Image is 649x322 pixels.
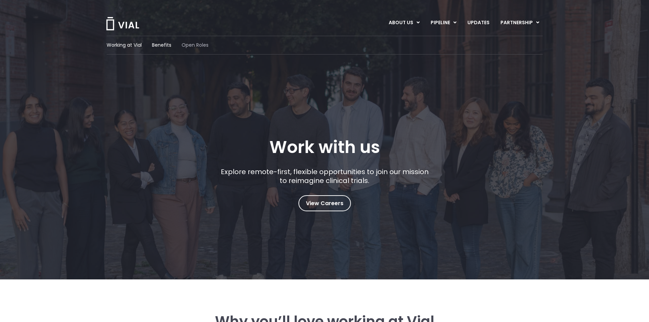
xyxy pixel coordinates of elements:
span: View Careers [306,199,343,208]
a: UPDATES [462,17,495,29]
h1: Work with us [269,137,380,157]
a: ABOUT USMenu Toggle [383,17,425,29]
a: PIPELINEMenu Toggle [425,17,462,29]
p: Explore remote-first, flexible opportunities to join our mission to reimagine clinical trials. [218,167,431,185]
a: PARTNERSHIPMenu Toggle [495,17,545,29]
a: View Careers [298,195,351,211]
a: Working at Vial [107,42,142,49]
img: Vial Logo [106,17,140,30]
a: Open Roles [182,42,208,49]
a: Benefits [152,42,171,49]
